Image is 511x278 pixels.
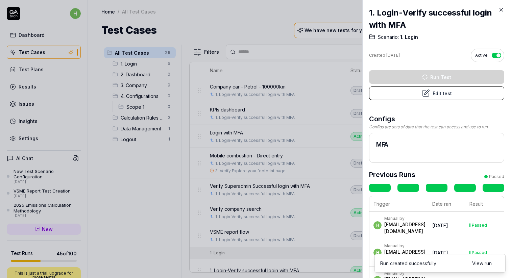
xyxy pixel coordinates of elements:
div: Run created successfully [380,260,436,267]
div: Manual by [384,243,425,249]
div: [EMAIL_ADDRESS][DOMAIN_NAME] [384,221,425,235]
time: [DATE] [386,53,400,58]
span: h [373,221,382,229]
time: [DATE] [432,250,448,256]
time: [DATE] [432,223,448,228]
h3: Configs [369,114,504,124]
th: Result [465,196,504,212]
span: Scenario: [378,34,399,41]
div: Passed [472,251,487,255]
button: Edit test [369,86,504,100]
h2: 1. Login-Verify successful login with MFA [369,7,504,31]
h3: Previous Runs [369,170,415,180]
div: Passed [472,223,487,227]
div: Passed [489,174,504,180]
span: h [373,249,382,257]
th: Trigger [369,196,428,212]
th: Date ran [428,196,465,212]
h2: MFA [376,140,497,149]
div: [EMAIL_ADDRESS][DOMAIN_NAME] [384,249,425,262]
div: Manual by [384,271,425,276]
span: Active [475,52,488,58]
a: View run [472,260,492,267]
div: Manual by [384,216,425,221]
div: Created [369,52,400,58]
button: Run Test [369,70,504,84]
span: 1. Login [399,34,418,41]
div: Configs are sets of data that the test can access and use to run [369,124,504,130]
